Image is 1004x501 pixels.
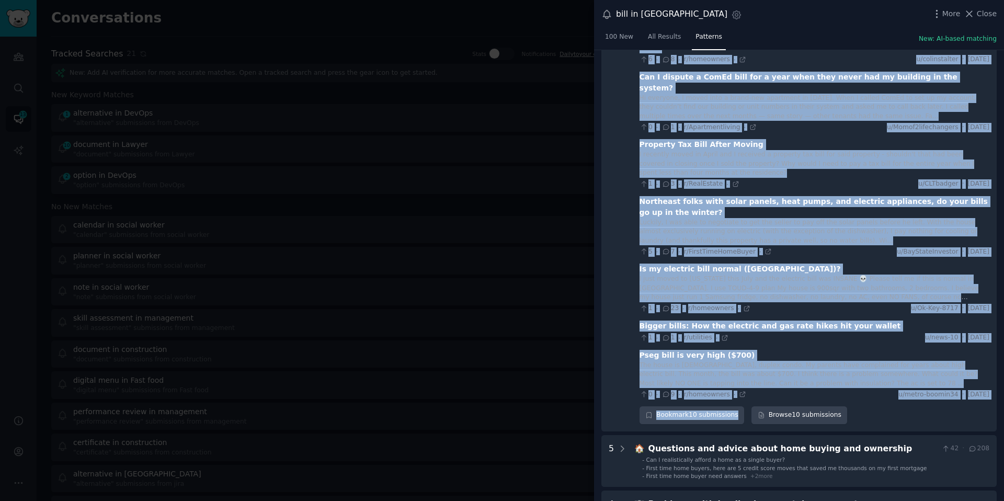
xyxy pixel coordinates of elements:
[640,304,653,313] span: 1
[684,123,740,131] span: r/Apartmentliving
[682,305,684,312] span: ·
[968,304,989,313] span: [DATE]
[962,304,964,313] span: ·
[964,8,997,19] button: Close
[734,391,735,398] span: ·
[648,32,681,42] span: All Results
[962,390,964,400] span: ·
[640,196,989,218] div: Northeast folks with solar panels, heat pumps, and electric appliances, do your bills go up in th...
[887,123,959,132] span: u/Momof2lifechangers
[968,179,989,189] span: [DATE]
[916,55,958,64] span: u/colinstalter
[759,248,761,255] span: ·
[968,55,989,64] span: [DATE]
[744,123,746,131] span: ·
[695,32,722,42] span: Patterns
[751,406,847,424] a: Browse10 submissions
[684,391,730,398] span: r/homeowners
[918,179,958,189] span: u/CLTbadger
[640,139,763,150] div: Property Tax Bill After Moving
[968,444,989,453] span: 208
[640,94,989,121] div: Hi everyone, I moved into a brand-new apartment in [DATE]. When I called ComEd to set up my accou...
[977,8,997,19] span: Close
[656,248,658,255] span: ·
[661,123,675,132] span: 1
[648,442,938,456] div: Questions and advice about home buying and ownership
[640,390,653,400] span: 0
[919,35,997,44] button: New: AI-based matching
[640,406,745,424] button: Bookmark10 submissions
[640,321,901,332] div: Bigger bills: How the electric and gas rate hikes hit your wallet
[684,248,756,255] span: r/FirstTimeHomeBuyer
[656,305,658,312] span: ·
[684,180,723,187] span: r/RealEstate
[656,180,658,188] span: ·
[616,8,727,21] div: bill in [GEOGRAPHIC_DATA]
[911,304,959,313] span: u/Ok-Key-8717
[642,472,644,480] div: -
[678,180,680,188] span: ·
[642,456,644,463] div: -
[688,304,734,312] span: r/homeowners
[684,55,730,63] span: r/homeowners
[931,8,961,19] button: More
[640,150,989,178] div: I recently moved in April and I received a property tax bill for said property - shouldn't that h...
[661,247,675,257] span: 7
[738,305,739,312] span: ·
[684,334,712,341] span: r/utilities
[968,333,989,343] span: [DATE]
[640,72,989,94] div: Can I dispute a ComEd bill for a year when they never had my building in the system?
[640,333,653,343] span: 1
[656,123,658,131] span: ·
[640,247,653,257] span: 5
[601,29,637,50] a: 100 New
[678,248,680,255] span: ·
[962,123,964,132] span: ·
[734,56,735,63] span: ·
[678,391,680,398] span: ·
[609,442,614,480] div: 5
[640,350,755,361] div: Pseg bill is very high ($700)
[962,247,964,257] span: ·
[968,390,989,400] span: [DATE]
[678,56,680,63] span: ·
[678,334,680,341] span: ·
[898,390,959,400] span: u/metro-boomin34
[661,333,675,343] span: 1
[750,473,773,479] span: + 2 more
[726,180,728,188] span: ·
[656,391,658,398] span: ·
[661,390,675,400] span: 9
[968,123,989,132] span: [DATE]
[962,55,964,64] span: ·
[640,123,653,132] span: 0
[962,333,964,343] span: ·
[942,8,961,19] span: More
[897,247,958,257] span: u/BayStateInvestor
[640,55,653,64] span: 6
[605,32,633,42] span: 100 New
[640,406,745,424] div: Bookmark 10 submissions
[646,465,927,471] span: First time home buyers, here are 5 credit score moves that saved me thousands on my first mortgage
[640,264,841,275] div: Is my electric bill normal ([GEOGRAPHIC_DATA])?
[634,443,645,453] span: 🏠
[925,333,959,343] span: u/news-10
[692,29,725,50] a: Patterns
[642,464,644,472] div: -
[661,179,675,189] span: 3
[661,55,675,64] span: 8
[962,444,964,453] span: ·
[640,275,989,302] div: I just moved to [US_STATE] this July and the electric bill was INSANE 💀 Please tell me if this is...
[646,473,747,479] span: First time home buyer need answers
[656,334,658,341] span: ·
[646,457,785,463] span: Can I realistically afford a home as a single buyer?
[644,29,684,50] a: All Results
[678,123,680,131] span: ·
[716,334,717,341] span: ·
[962,179,964,189] span: ·
[640,218,989,246] div: Luckily, I was able to negotiate to get the seller to pay off the solar panels before he left. Wi...
[661,304,679,313] span: 23
[656,56,658,63] span: ·
[640,361,989,389] div: The house is [DEMOGRAPHIC_DATA], duplex condo. My parents have complained for years about high el...
[941,444,959,453] span: 42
